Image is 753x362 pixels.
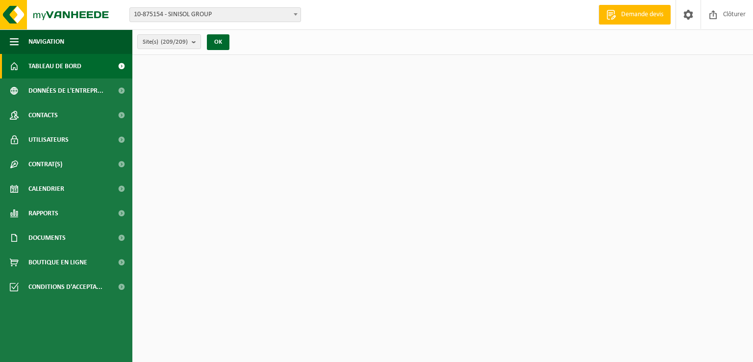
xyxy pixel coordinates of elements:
span: Boutique en ligne [28,250,87,275]
count: (209/209) [161,39,188,45]
span: Demande devis [619,10,666,20]
span: Documents [28,226,66,250]
button: OK [207,34,229,50]
span: Utilisateurs [28,128,69,152]
span: 10-875154 - SINISOL GROUP [130,8,301,22]
span: Données de l'entrepr... [28,78,103,103]
span: Contrat(s) [28,152,62,177]
span: Conditions d'accepta... [28,275,102,299]
span: 10-875154 - SINISOL GROUP [129,7,301,22]
span: Site(s) [143,35,188,50]
span: Contacts [28,103,58,128]
span: Navigation [28,29,64,54]
span: Tableau de bord [28,54,81,78]
button: Site(s)(209/209) [137,34,201,49]
span: Calendrier [28,177,64,201]
a: Demande devis [599,5,671,25]
span: Rapports [28,201,58,226]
